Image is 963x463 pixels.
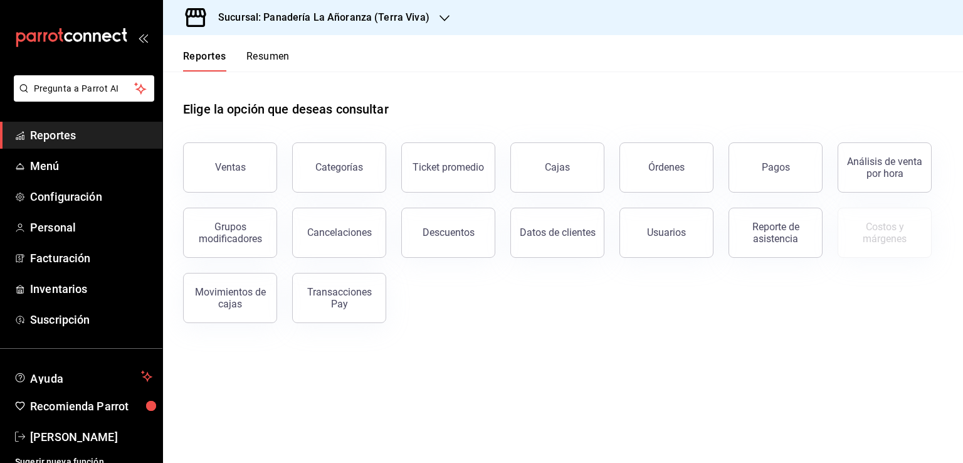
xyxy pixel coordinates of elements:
[520,226,596,238] div: Datos de clientes
[401,142,495,193] button: Ticket promedio
[729,142,823,193] button: Pagos
[183,273,277,323] button: Movimientos de cajas
[215,161,246,173] div: Ventas
[14,75,154,102] button: Pregunta a Parrot AI
[300,286,378,310] div: Transacciones Pay
[315,161,363,173] div: Categorías
[423,226,475,238] div: Descuentos
[183,50,226,72] button: Reportes
[183,208,277,258] button: Grupos modificadores
[208,10,429,25] h3: Sucursal: Panadería La Añoranza (Terra Viva)
[729,208,823,258] button: Reporte de asistencia
[647,226,686,238] div: Usuarios
[30,157,152,174] span: Menú
[138,33,148,43] button: open_drawer_menu
[183,142,277,193] button: Ventas
[648,161,685,173] div: Órdenes
[838,142,932,193] button: Análisis de venta por hora
[292,208,386,258] button: Cancelaciones
[413,161,484,173] div: Ticket promedio
[307,226,372,238] div: Cancelaciones
[30,188,152,205] span: Configuración
[401,208,495,258] button: Descuentos
[183,50,290,72] div: navigation tabs
[30,250,152,267] span: Facturación
[762,161,790,173] div: Pagos
[30,219,152,236] span: Personal
[292,273,386,323] button: Transacciones Pay
[846,221,924,245] div: Costos y márgenes
[246,50,290,72] button: Resumen
[9,91,154,104] a: Pregunta a Parrot AI
[292,142,386,193] button: Categorías
[30,127,152,144] span: Reportes
[30,369,136,384] span: Ayuda
[30,428,152,445] span: [PERSON_NAME]
[619,208,713,258] button: Usuarios
[191,286,269,310] div: Movimientos de cajas
[30,311,152,328] span: Suscripción
[619,142,713,193] button: Órdenes
[510,142,604,193] a: Cajas
[510,208,604,258] button: Datos de clientes
[30,398,152,415] span: Recomienda Parrot
[191,221,269,245] div: Grupos modificadores
[545,160,571,175] div: Cajas
[737,221,814,245] div: Reporte de asistencia
[30,280,152,297] span: Inventarios
[183,100,389,119] h1: Elige la opción que deseas consultar
[34,82,135,95] span: Pregunta a Parrot AI
[846,156,924,179] div: Análisis de venta por hora
[838,208,932,258] button: Contrata inventarios para ver este reporte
